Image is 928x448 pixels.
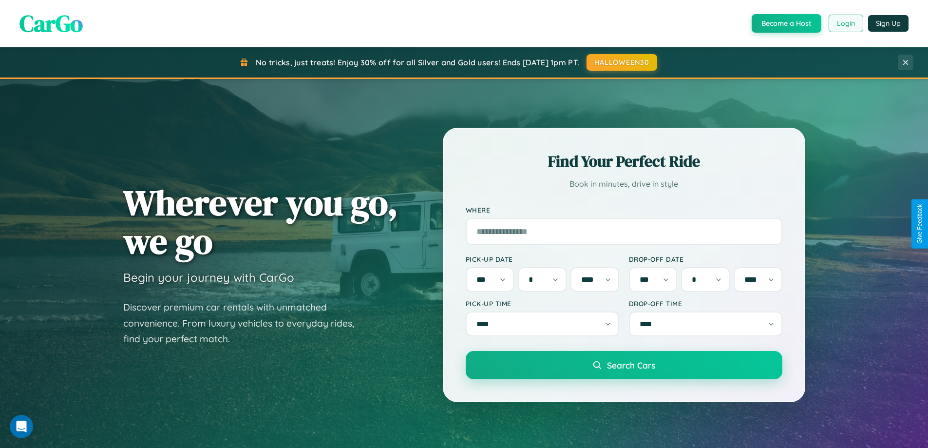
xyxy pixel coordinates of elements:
[466,299,619,308] label: Pick-up Time
[123,270,294,285] h3: Begin your journey with CarGo
[10,415,33,438] iframe: Intercom live chat
[466,255,619,263] label: Pick-up Date
[256,58,579,67] span: No tricks, just treats! Enjoy 30% off for all Silver and Gold users! Ends [DATE] 1pm PT.
[916,204,923,244] div: Give Feedback
[466,351,782,379] button: Search Cars
[752,14,821,33] button: Become a Host
[607,360,655,370] span: Search Cars
[123,183,398,260] h1: Wherever you go, we go
[829,15,863,32] button: Login
[123,299,367,347] p: Discover premium car rentals with unmatched convenience. From luxury vehicles to everyday rides, ...
[466,177,782,191] p: Book in minutes, drive in style
[19,7,83,39] span: CarGo
[629,299,782,308] label: Drop-off Time
[868,15,909,32] button: Sign Up
[466,206,782,214] label: Where
[629,255,782,263] label: Drop-off Date
[466,151,782,172] h2: Find Your Perfect Ride
[587,54,657,71] button: HALLOWEEN30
